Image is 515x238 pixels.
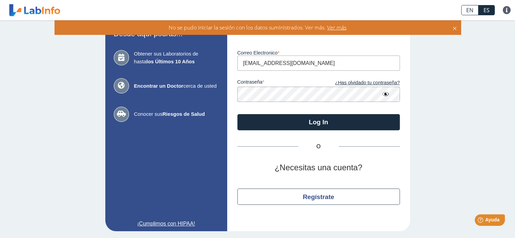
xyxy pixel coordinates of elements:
b: los Últimos 10 Años [146,59,195,64]
label: Correo Electronico [237,50,400,56]
a: ES [478,5,495,15]
span: cerca de usted [134,82,219,90]
a: ¡Cumplimos con HIPAA! [114,220,219,228]
span: Obtener sus Laboratorios de hasta [134,50,219,65]
button: Regístrate [237,189,400,205]
span: No se pudo iniciar la sesión con los datos suministrados. Ver más. [169,24,326,31]
span: Conocer sus [134,110,219,118]
span: Ver más [326,24,346,31]
span: O [298,143,339,151]
iframe: Help widget launcher [455,212,508,231]
button: Log In [237,114,400,130]
b: Encontrar un Doctor [134,83,184,89]
a: EN [461,5,478,15]
b: Riesgos de Salud [163,111,205,117]
a: ¿Has olvidado tu contraseña? [319,79,400,87]
h2: ¿Necesitas una cuenta? [237,163,400,173]
label: contraseña [237,79,319,87]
